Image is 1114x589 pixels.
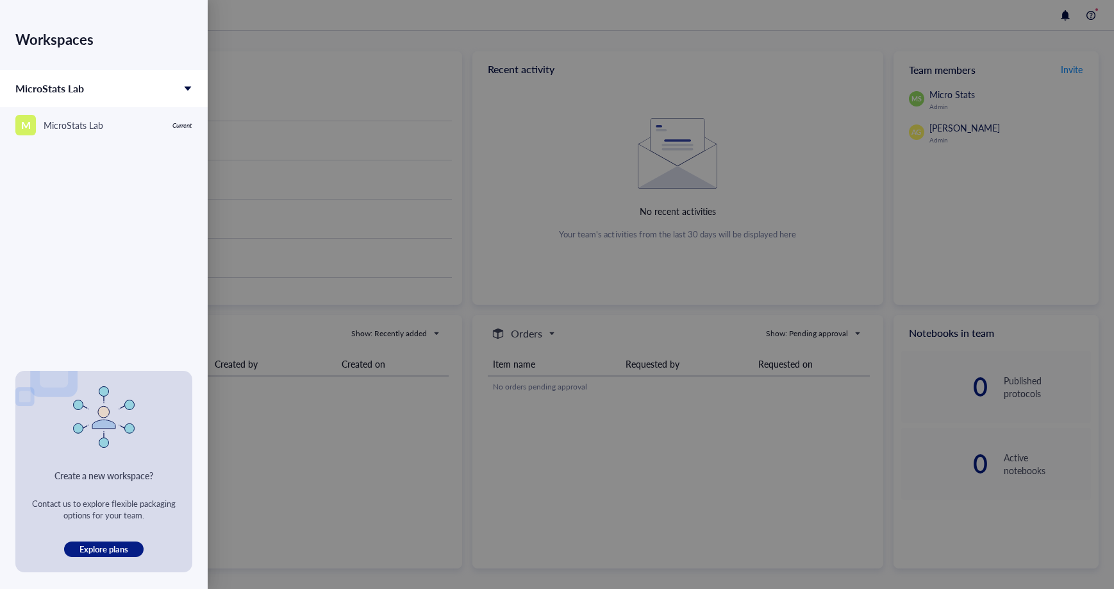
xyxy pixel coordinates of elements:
[79,543,128,555] span: Explore plans
[15,339,78,406] img: Image left
[31,498,177,521] div: Contact us to explore flexible packaging options for your team.
[54,468,153,482] div: Create a new workspace?
[64,542,144,557] button: Explore plans
[15,21,192,57] div: Workspaces
[44,118,103,132] div: MicroStats Lab
[172,121,192,129] div: Current
[21,117,31,133] span: M
[73,386,135,448] img: New workspace
[15,81,84,96] span: MicroStats Lab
